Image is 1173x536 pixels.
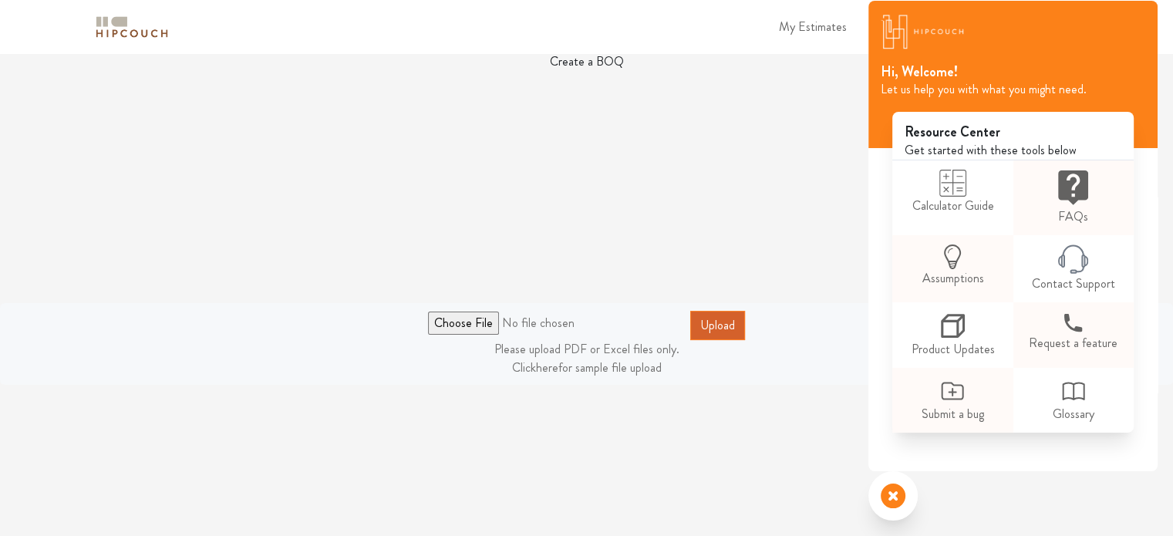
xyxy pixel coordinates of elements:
[779,18,847,35] span: My Estimates
[881,80,1145,99] p: Let us help you with what you might need.
[892,368,1013,433] a: Submit a bug
[690,311,745,340] button: Upload
[1013,160,1134,235] a: FAQs
[1013,368,1134,433] a: Glossary
[1013,235,1134,302] a: Contact Support
[8,340,1165,377] p: Please upload PDF or Excel files only. Click for sample file upload
[881,11,966,52] img: logo-white.png
[881,64,1145,81] h2: Hi, Welcome!
[892,160,1013,224] a: Calculator Guide
[892,235,1013,297] a: Assumptions
[1013,302,1134,362] a: Request a feature
[892,302,1013,368] a: Product Updates
[892,112,1134,141] h2: Resource Center
[892,141,1134,160] p: Get started with these tools below
[93,14,170,41] img: logo-horizontal.svg
[93,10,170,45] span: logo-horizontal.svg
[536,359,558,376] a: here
